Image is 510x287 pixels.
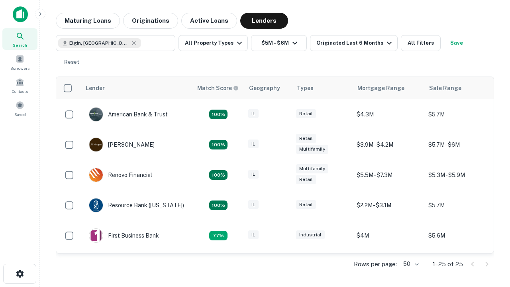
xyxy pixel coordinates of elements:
th: Capitalize uses an advanced AI algorithm to match your search with the best lender. The match sco... [192,77,244,99]
img: picture [89,229,103,242]
img: picture [89,108,103,121]
button: $5M - $6M [251,35,307,51]
th: Types [292,77,353,99]
a: Borrowers [2,51,37,73]
div: Geography [249,83,280,93]
a: Contacts [2,75,37,96]
p: 1–25 of 25 [433,259,463,269]
div: Retail [296,109,316,118]
div: Retail [296,200,316,209]
div: IL [248,109,259,118]
td: $5.6M [424,220,496,251]
a: Search [2,28,37,50]
div: Capitalize uses an advanced AI algorithm to match your search with the best lender. The match sco... [197,84,239,92]
td: $5.7M [424,99,496,130]
iframe: Chat Widget [470,198,510,236]
td: $5.3M - $5.9M [424,160,496,190]
div: Matching Properties: 4, hasApolloMatch: undefined [209,170,228,180]
td: $5.1M [424,251,496,281]
div: Multifamily [296,164,328,173]
div: Multifamily [296,145,328,154]
div: Matching Properties: 3, hasApolloMatch: undefined [209,231,228,240]
h6: Match Score [197,84,237,92]
div: IL [248,230,259,240]
th: Lender [81,77,192,99]
img: picture [89,168,103,182]
div: Industrial [296,230,325,240]
img: picture [89,138,103,151]
button: Active Loans [181,13,237,29]
th: Sale Range [424,77,496,99]
td: $5.7M [424,190,496,220]
span: Saved [14,111,26,118]
div: Sale Range [429,83,461,93]
button: Originated Last 6 Months [310,35,398,51]
div: IL [248,170,259,179]
div: First Business Bank [89,228,159,243]
div: Lender [86,83,105,93]
div: 50 [400,258,420,270]
span: Search [13,42,27,48]
td: $3.1M [353,251,424,281]
div: Matching Properties: 4, hasApolloMatch: undefined [209,140,228,149]
td: $3.9M - $4.2M [353,130,424,160]
img: picture [89,199,103,212]
div: Retail [296,175,316,184]
td: $5.7M - $6M [424,130,496,160]
div: Types [297,83,314,93]
div: [PERSON_NAME] [89,138,155,152]
button: Lenders [240,13,288,29]
img: capitalize-icon.png [13,6,28,22]
div: Retail [296,134,316,143]
a: Saved [2,98,37,119]
div: IL [248,200,259,209]
div: Resource Bank ([US_STATE]) [89,198,184,212]
div: Renovo Financial [89,168,152,182]
td: $5.5M - $7.3M [353,160,424,190]
span: Elgin, [GEOGRAPHIC_DATA], [GEOGRAPHIC_DATA] [69,39,129,47]
button: Maturing Loans [56,13,120,29]
div: Mortgage Range [357,83,404,93]
th: Mortgage Range [353,77,424,99]
p: Rows per page: [354,259,397,269]
div: American Bank & Trust [89,107,168,122]
td: $4M [353,220,424,251]
div: Matching Properties: 4, hasApolloMatch: undefined [209,201,228,210]
button: Originations [123,13,178,29]
span: Borrowers [10,65,29,71]
button: All Filters [401,35,441,51]
div: Originated Last 6 Months [316,38,394,48]
div: IL [248,140,259,149]
div: Matching Properties: 7, hasApolloMatch: undefined [209,110,228,119]
th: Geography [244,77,292,99]
button: Save your search to get updates of matches that match your search criteria. [444,35,469,51]
td: $4.3M [353,99,424,130]
button: All Property Types [178,35,248,51]
button: Reset [59,54,84,70]
span: Contacts [12,88,28,94]
td: $2.2M - $3.1M [353,190,424,220]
